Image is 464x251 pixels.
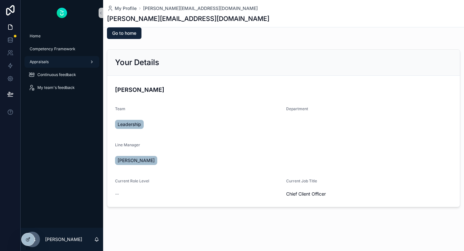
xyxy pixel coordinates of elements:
[24,82,99,93] a: My team's feedback
[30,34,41,39] span: Home
[24,43,99,55] a: Competency Framework
[45,236,82,243] p: [PERSON_NAME]
[115,142,140,147] span: Line Manager
[115,5,137,12] span: My Profile
[286,191,452,197] span: Chief Client Officer
[107,27,141,39] button: Go to home
[21,26,103,102] div: scrollable content
[115,106,125,111] span: Team
[143,5,258,12] a: [PERSON_NAME][EMAIL_ADDRESS][DOMAIN_NAME]
[112,30,136,36] span: Go to home
[30,59,49,64] span: Appraisals
[24,56,99,68] a: Appraisals
[286,106,308,111] span: Department
[115,179,149,183] span: Current Role Level
[115,57,159,68] h2: Your Details
[107,14,269,23] h1: [PERSON_NAME][EMAIL_ADDRESS][DOMAIN_NAME]
[24,69,99,81] a: Continuous feedback
[118,121,141,128] span: Leadership
[30,46,75,52] span: Competency Framework
[37,72,76,77] span: Continuous feedback
[57,8,67,18] img: App logo
[37,85,75,90] span: My team's feedback
[115,191,119,197] span: --
[115,85,452,94] h4: [PERSON_NAME]
[118,157,155,164] span: [PERSON_NAME]
[286,179,317,183] span: Current Job Title
[24,30,99,42] a: Home
[107,5,137,12] a: My Profile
